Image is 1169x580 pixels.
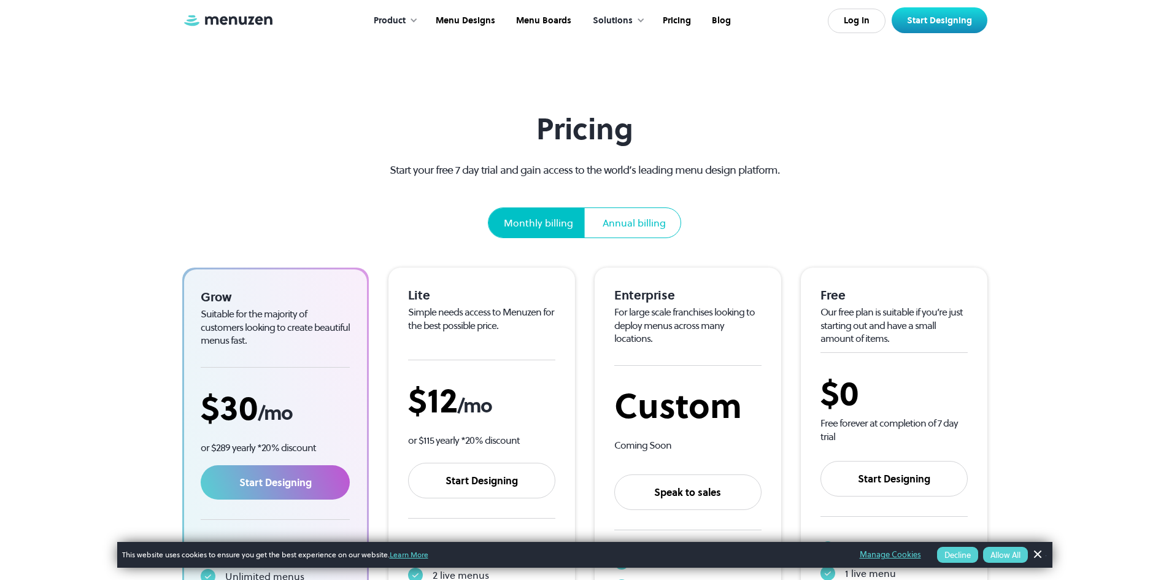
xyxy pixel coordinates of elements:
a: Start Designing [820,461,968,497]
a: Start Designing [408,463,555,498]
a: Log In [828,9,885,33]
p: or $115 yearly *20% discount [408,433,555,447]
div: Solutions [581,2,651,40]
p: or $289 yearly *20% discount [201,441,350,455]
div: Annual billing [603,215,666,230]
h1: Pricing [368,112,801,147]
div: $ [201,387,350,428]
span: This website uses cookies to ensure you get the best experience on our website. [122,549,843,560]
button: Decline [937,547,978,563]
span: 30 [220,384,258,431]
span: 12 [427,377,457,424]
a: Blog [700,2,740,40]
div: Solutions [593,14,633,28]
div: 15 items [845,541,881,556]
div: Product [374,14,406,28]
div: $0 [820,373,968,414]
div: Product [361,2,424,40]
a: Start Designing [201,465,350,500]
a: Start Designing [892,7,987,33]
span: /mo [457,392,492,419]
a: Learn More [390,549,428,560]
a: Dismiss Banner [1028,546,1046,564]
div: Suitable for the majority of customers looking to create beautiful menus fast. [201,307,350,347]
p: Start your free 7 day trial and gain access to the world’s leading menu design platform. [368,161,801,178]
a: Menu Designs [424,2,504,40]
div: Free [820,287,968,303]
button: Allow All [983,547,1028,563]
span: /mo [258,400,292,427]
div: Free forever at completion of 7 day trial [820,417,968,443]
div: Monthly billing [504,215,573,230]
div: Lite [408,287,555,303]
div: Enterprise [614,287,762,303]
div: Our free plan is suitable if you’re just starting out and have a small amount of items. [820,306,968,346]
div: For large scale franchises looking to deploy menus across many locations. [614,306,762,346]
a: Menu Boards [504,2,581,40]
div: $ [408,380,555,421]
a: Manage Cookies [860,548,921,562]
div: Custom [614,385,762,427]
a: Speak to sales [614,474,762,510]
a: Pricing [651,2,700,40]
div: Grow [201,289,350,305]
div: Simple needs access to Menuzen for the best possible price. [408,306,555,332]
div: Coming Soon [614,439,762,452]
